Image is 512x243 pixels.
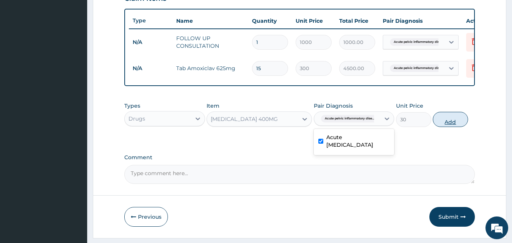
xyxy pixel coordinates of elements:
[172,31,248,53] td: FOLLOW UP CONSULTATION
[211,115,278,123] div: [MEDICAL_DATA] 400MG
[321,115,378,122] span: Acute pelvic inflammatory dise...
[124,4,142,22] div: Minimize live chat window
[396,102,423,110] label: Unit Price
[390,38,447,46] span: Acute pelvic inflammatory dise...
[292,13,335,28] th: Unit Price
[4,162,144,189] textarea: Type your message and hit 'Enter'
[124,154,475,161] label: Comment
[128,115,145,122] div: Drugs
[14,38,31,57] img: d_794563401_company_1708531726252_794563401
[172,61,248,76] td: Tab Amoxiclav 625mg
[462,13,500,28] th: Actions
[124,103,140,109] label: Types
[129,35,172,49] td: N/A
[433,112,468,127] button: Add
[390,64,447,72] span: Acute pelvic inflammatory dise...
[129,61,172,75] td: N/A
[39,42,127,52] div: Chat with us now
[335,13,379,28] th: Total Price
[44,73,105,150] span: We're online!
[129,14,172,28] th: Type
[429,207,475,227] button: Submit
[172,13,248,28] th: Name
[379,13,462,28] th: Pair Diagnosis
[248,13,292,28] th: Quantity
[314,102,353,110] label: Pair Diagnosis
[124,207,168,227] button: Previous
[207,102,219,110] label: Item
[326,133,390,149] label: Acute [MEDICAL_DATA]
